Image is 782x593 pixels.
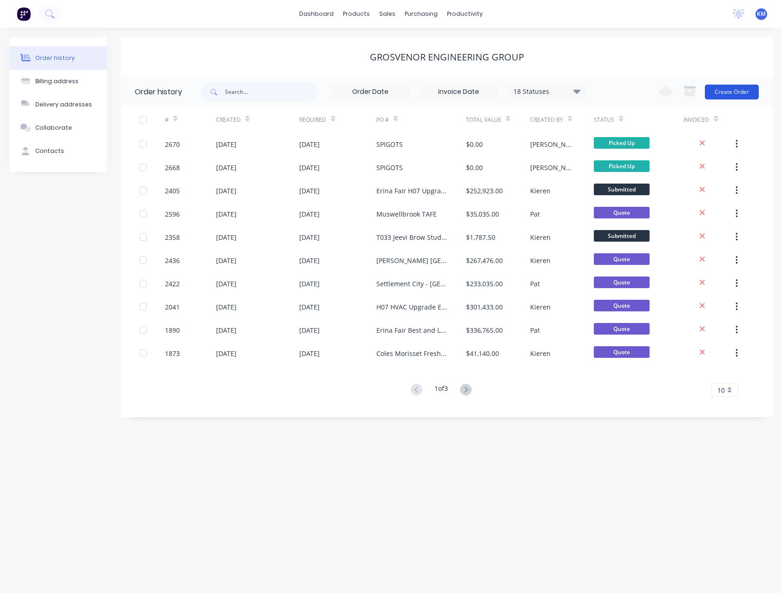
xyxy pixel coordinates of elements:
div: sales [375,7,400,21]
div: T033 Jeevi Brow Studio Erina Fair MKD1122510 [376,232,447,242]
div: Erina Fair H07 Upgrade [376,186,447,196]
div: $0.00 [466,139,483,149]
div: Invoiced [683,107,735,132]
div: Total Value [466,116,501,124]
div: [DATE] [299,302,320,312]
span: KM [757,10,766,18]
div: Required [299,107,376,132]
div: Kieren [530,186,551,196]
div: 1873 [165,349,180,358]
div: Order history [135,86,182,98]
span: Submitted [594,184,650,195]
div: products [338,7,375,21]
input: Search... [225,83,317,101]
div: $301,433.00 [466,302,503,312]
div: purchasing [400,7,442,21]
div: 1890 [165,325,180,335]
div: [DATE] [299,139,320,149]
span: Quote [594,253,650,265]
img: Factory [17,7,31,21]
div: Invoiced [683,116,709,124]
div: Kieren [530,232,551,242]
div: [DATE] [299,325,320,335]
div: [DATE] [216,349,237,358]
div: Created [216,107,299,132]
div: Coles Morisset Fresh Air Systems [376,349,447,358]
div: [DATE] [216,186,237,196]
a: dashboard [295,7,338,21]
div: Grosvenor Engineering Group [370,52,524,63]
div: [DATE] [216,209,237,219]
div: $267,476.00 [466,256,503,265]
div: [DATE] [299,279,320,289]
div: # [165,116,169,124]
div: Created By [530,107,594,132]
div: 2405 [165,186,180,196]
input: Order Date [331,85,409,99]
span: Picked Up [594,137,650,149]
div: [DATE] [299,209,320,219]
div: Pat [530,209,540,219]
div: [DATE] [216,325,237,335]
div: [PERSON_NAME] [GEOGRAPHIC_DATA] [STREET_ADDRESS] [376,256,447,265]
div: 2670 [165,139,180,149]
span: Quote [594,346,650,358]
div: Kieren [530,256,551,265]
div: Pat [530,279,540,289]
button: Billing address [9,70,107,93]
div: 1 of 3 [434,383,448,397]
div: Muswellbrook TAFE [376,209,437,219]
div: [DATE] [299,232,320,242]
div: SPIGOTS [376,163,403,172]
div: [DATE] [216,279,237,289]
div: [DATE] [299,163,320,172]
div: $336,765.00 [466,325,503,335]
div: 2436 [165,256,180,265]
div: 2596 [165,209,180,219]
div: Kieren [530,302,551,312]
div: Kieren [530,349,551,358]
div: Status [594,116,614,124]
span: Quote [594,300,650,311]
div: Required [299,116,326,124]
span: Picked Up [594,160,650,172]
div: $0.00 [466,163,483,172]
div: 2422 [165,279,180,289]
div: Settlement City - [GEOGRAPHIC_DATA] [376,279,447,289]
div: [DATE] [299,349,320,358]
div: [PERSON_NAME] [530,163,576,172]
div: # [165,107,216,132]
div: PO # [376,116,389,124]
button: Order history [9,46,107,70]
button: Delivery addresses [9,93,107,116]
div: Created [216,116,241,124]
div: Billing address [35,77,79,86]
div: Contacts [35,147,64,155]
div: [DATE] [299,256,320,265]
div: Collaborate [35,124,72,132]
button: Create Order [705,85,759,99]
div: H07 HVAC Upgrade Erina Fair [376,302,447,312]
div: Total Value [466,107,530,132]
span: Quote [594,323,650,335]
div: [DATE] [216,232,237,242]
button: Collaborate [9,116,107,139]
div: $252,923.00 [466,186,503,196]
div: [DATE] [216,256,237,265]
div: Erina Fair Best and Less [376,325,447,335]
div: Created By [530,116,563,124]
div: [DATE] [216,302,237,312]
div: 18 Statuses [508,86,586,97]
div: 2358 [165,232,180,242]
div: Delivery addresses [35,100,92,109]
div: $233,035.00 [466,279,503,289]
div: [DATE] [216,139,237,149]
div: Status [594,107,683,132]
div: 2668 [165,163,180,172]
div: productivity [442,7,487,21]
div: Pat [530,325,540,335]
span: Submitted [594,230,650,242]
div: [PERSON_NAME] [530,139,576,149]
span: Quote [594,207,650,218]
div: PO # [376,107,466,132]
